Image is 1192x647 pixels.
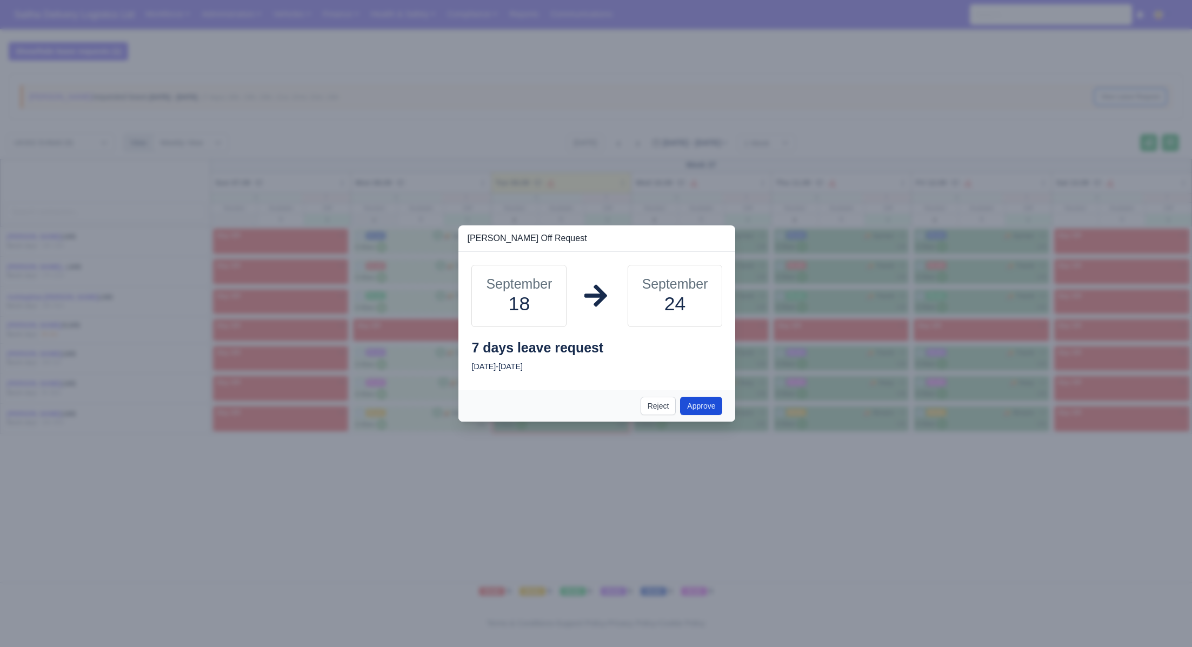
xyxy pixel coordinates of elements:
[471,361,722,373] p: -
[680,397,722,415] button: Approve
[641,397,676,415] button: Reject
[471,362,496,371] span: 1 week from now
[467,232,727,245] h3: [PERSON_NAME] Off Request
[639,276,711,292] h3: September
[483,276,555,292] h3: September
[471,340,722,356] h3: 7 days leave request
[498,362,523,371] span: 2 weeks from now
[483,292,555,316] h1: 18
[1138,595,1192,647] iframe: Chat Widget
[639,292,711,316] h1: 24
